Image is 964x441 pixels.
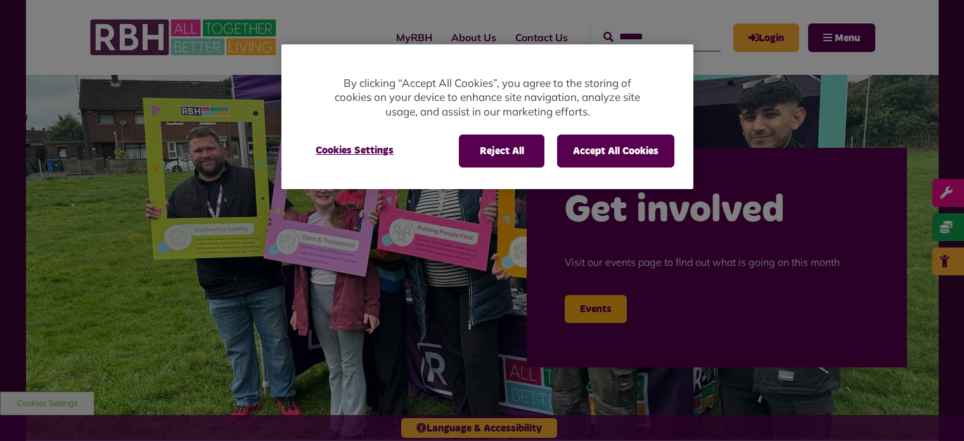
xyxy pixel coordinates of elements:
[332,76,643,119] p: By clicking “Accept All Cookies”, you agree to the storing of cookies on your device to enhance s...
[281,44,693,190] div: Cookie banner
[459,135,544,168] button: Reject All
[557,135,674,168] button: Accept All Cookies
[281,44,693,190] div: Privacy
[300,135,409,166] button: Cookies Settings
